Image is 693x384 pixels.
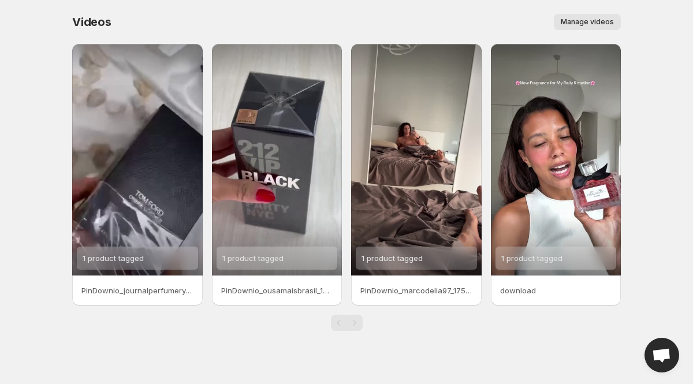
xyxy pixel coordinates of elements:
nav: Pagination [331,315,363,331]
p: PinDownio_ousamaisbrasil_1758289385 [221,285,333,296]
span: Videos [72,15,111,29]
span: 1 product tagged [501,253,562,263]
p: download [500,285,612,296]
span: 1 product tagged [362,253,423,263]
p: PinDownio_journalperfumery_1758289347 [81,285,193,296]
button: Manage videos [554,14,621,30]
span: 1 product tagged [222,253,284,263]
div: Open chat [644,338,679,372]
span: Manage videos [561,17,614,27]
p: PinDownio_marcodelia97_1758288905 [360,285,472,296]
span: 1 product tagged [83,253,144,263]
